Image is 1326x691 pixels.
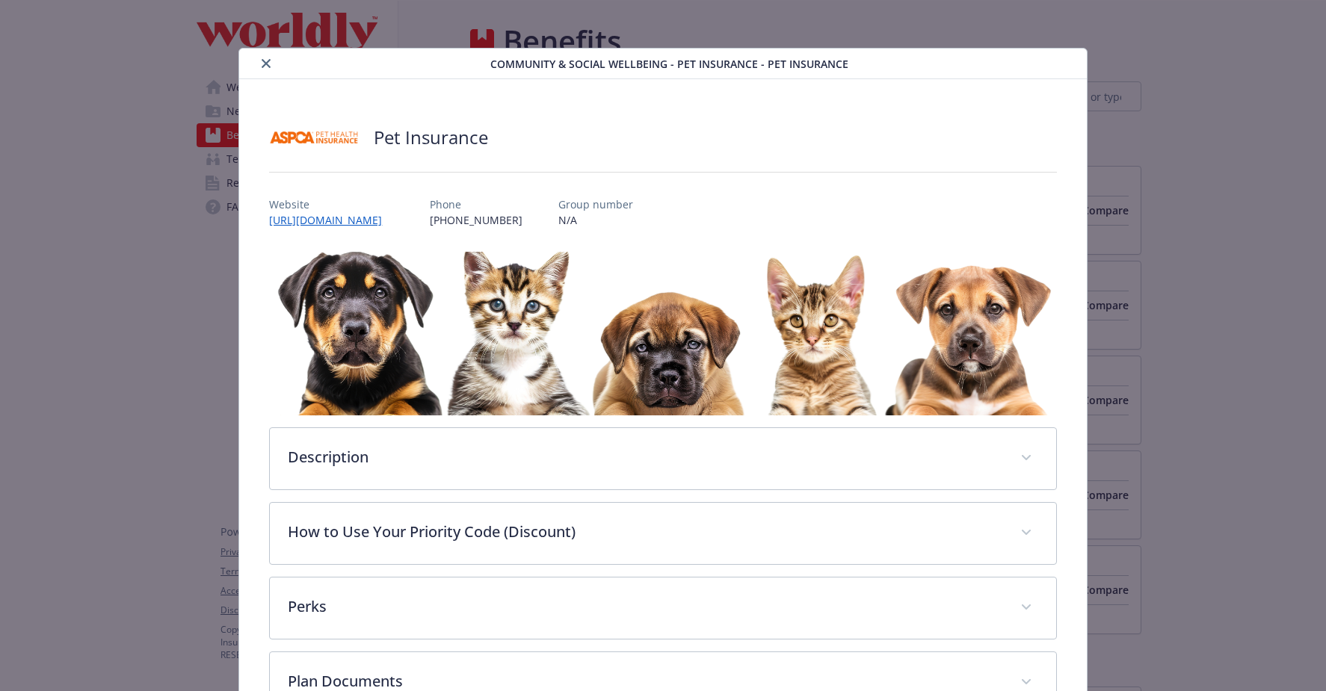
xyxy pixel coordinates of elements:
[270,577,1055,639] div: Perks
[558,212,633,228] p: N/A
[269,196,394,212] p: Website
[269,213,394,227] a: [URL][DOMAIN_NAME]
[558,196,633,212] p: Group number
[257,55,275,72] button: close
[269,252,1056,415] img: banner
[270,428,1055,489] div: Description
[490,56,848,72] span: Community & Social Wellbeing - Pet Insurance - Pet Insurance
[374,125,488,150] h2: Pet Insurance
[430,196,522,212] p: Phone
[269,115,359,160] img: ASPCA Pet Health Insurance
[288,446,1002,468] p: Description
[288,595,1002,618] p: Perks
[430,212,522,228] p: [PHONE_NUMBER]
[288,521,1002,543] p: How to Use Your Priority Code (Discount)
[270,503,1055,564] div: How to Use Your Priority Code (Discount)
